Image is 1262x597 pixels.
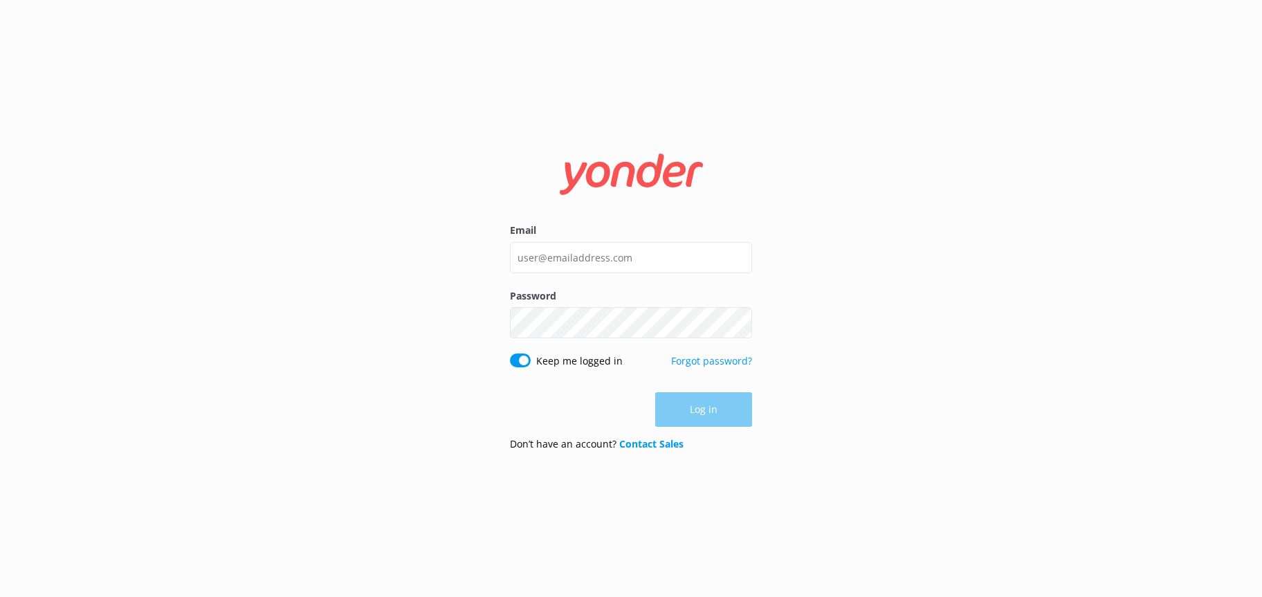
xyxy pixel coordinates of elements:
a: Contact Sales [619,437,684,450]
button: Show password [724,309,752,337]
label: Password [510,288,752,304]
input: user@emailaddress.com [510,242,752,273]
p: Don’t have an account? [510,437,684,452]
label: Email [510,223,752,238]
a: Forgot password? [671,354,752,367]
label: Keep me logged in [536,353,623,369]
